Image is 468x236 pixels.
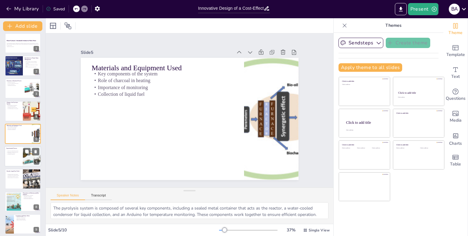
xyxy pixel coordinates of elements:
[23,195,39,196] p: Energy efficiency challenges
[7,43,39,46] p: This presentation explores a simple and cost-effective plastic pyrolysis system designed to conve...
[34,69,39,74] div: 2
[34,227,39,232] div: 9
[3,21,42,31] button: Add slide
[7,177,21,179] p: Future potential of the technology
[7,126,30,127] p: Key components of the system
[108,47,240,110] p: Importance of monitoring
[396,144,440,146] div: Click to add title
[7,129,30,130] p: Collection of liquid fuel
[443,62,468,84] div: Add text boxes
[23,192,39,196] p: Discussion on Efficiency and By-products
[25,62,39,64] p: The importance of waste-to-energy solutions
[105,53,237,116] p: Collection of liquid fuel
[396,147,416,149] div: Click to add text
[34,137,39,142] div: 5
[284,227,298,233] div: 37 %
[115,27,249,94] p: Materials and Equipment Used
[48,227,219,233] div: Slide 5 / 10
[451,73,460,80] span: Text
[408,3,438,15] button: Present
[357,147,371,149] div: Click to add text
[25,66,39,68] p: Need for innovative technologies
[48,21,58,31] div: Layout
[51,193,85,200] button: Speaker Notes
[6,150,21,151] p: Steps in the experimental process
[446,51,465,58] span: Template
[34,46,39,51] div: 1
[16,215,39,217] p: Conclusion and Future Work
[7,175,21,176] p: Comparison with commercial fuels
[7,124,30,126] p: Materials and Equipment Used
[443,84,468,106] div: Get real-time input from your audience
[450,161,461,168] span: Table
[7,105,21,106] p: Design features of the reactor
[5,101,41,121] div: 4
[342,80,386,82] div: Click to add title
[7,170,21,172] p: Results: Liquid Fuel Yield
[386,38,430,48] button: Create theme
[443,150,468,172] div: Add a table
[23,196,39,197] p: Importance of insulation
[34,204,39,210] div: 8
[23,197,39,198] p: Potential of by-products
[46,6,65,12] div: Saved
[7,102,21,105] p: Design of the Pyrolysis System
[16,220,39,221] p: Impact on energy production
[5,214,41,234] div: 9
[448,29,463,36] span: Theme
[111,40,243,104] p: Role of charcoal in heating
[5,33,41,53] div: 1
[34,159,39,165] div: 6
[7,83,23,84] p: Key factors influencing pyrolysis
[16,218,39,220] p: Future research directions
[51,202,328,219] textarea: The pyrolysis system is composed of several key components, including a sealed metal container th...
[85,193,112,200] button: Transcript
[25,64,39,66] p: Environmental implications of plastic waste
[7,106,21,107] p: Use of renewable energy
[7,127,30,128] p: Role of charcoal in heating
[346,130,385,131] div: Click to add body
[32,148,39,155] button: Delete Slide
[5,192,41,212] div: 8
[5,56,41,76] div: 2
[23,148,30,155] button: Duplicate Slide
[6,151,21,153] p: Importance of proper preparation
[7,85,23,86] p: Applications of pyrolysis
[450,117,462,124] span: Media
[309,228,330,233] span: Single View
[449,4,460,15] div: b a
[5,124,41,144] div: 5
[7,128,30,129] p: Importance of monitoring
[420,147,439,149] div: Click to add text
[7,107,21,108] p: Maximizing liquid fuel yield
[398,91,439,94] div: Click to add title
[443,106,468,128] div: Add images, graphics, shapes or video
[5,4,41,14] button: My Library
[64,22,72,29] span: Position
[349,18,437,33] p: Themes
[5,146,41,167] div: 6
[449,3,460,15] button: b a
[113,34,245,98] p: Key components of the system
[7,174,21,175] p: Maximum liquid yield achieved
[34,182,39,187] div: 7
[7,82,23,83] p: Definition of pyrolysis
[6,154,21,155] p: Collection for analysis
[16,217,39,219] p: Importance of sustainability
[346,120,385,124] div: Click to add title
[34,114,39,120] div: 4
[7,84,23,85] p: Products of pyrolysis
[449,140,462,147] span: Charts
[395,3,407,15] button: Export to PowerPoint
[6,147,21,149] p: Experimental Process
[443,18,468,40] div: Change the overall theme
[5,78,41,99] div: 3
[7,108,21,109] p: Cost-effectiveness of the system
[372,147,386,149] div: Click to add text
[34,91,39,97] div: 3
[443,40,468,62] div: Add ready made slides
[339,38,383,48] button: Sendsteps
[342,84,386,85] div: Click to add text
[25,57,39,60] p: Introduction to Plastic Waste Management
[23,198,39,200] p: Future improvements needed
